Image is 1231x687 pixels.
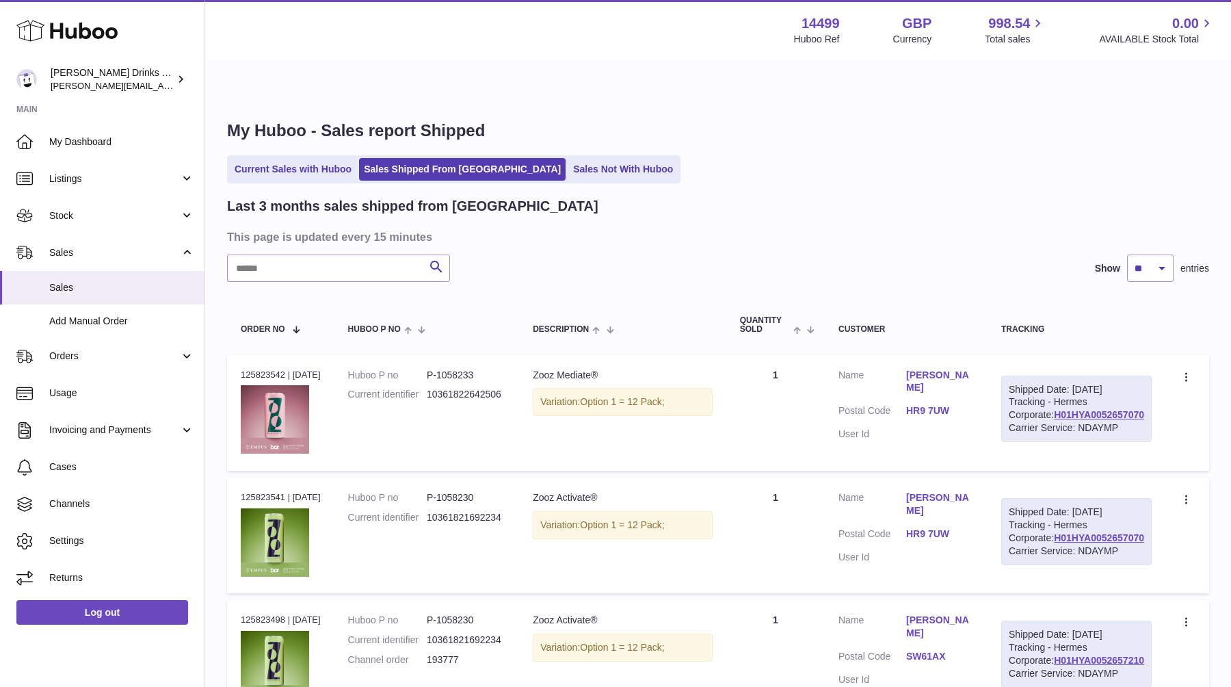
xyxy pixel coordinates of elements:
span: Returns [49,571,194,584]
img: daniel@zoosdrinks.com [16,69,37,90]
span: 0.00 [1172,14,1199,33]
span: Settings [49,534,194,547]
a: Current Sales with Huboo [230,158,356,181]
a: [PERSON_NAME] [906,369,974,395]
dt: Current identifier [348,388,427,401]
dd: P-1058230 [427,614,505,627]
div: Tracking - Hermes Corporate: [1001,376,1152,443]
span: Option 1 = 12 Pack; [580,642,664,653]
span: Invoicing and Payments [49,424,180,437]
a: H01HYA0052657070 [1054,409,1144,420]
a: Sales Shipped From [GEOGRAPHIC_DATA] [359,158,566,181]
div: 125823542 | [DATE] [241,369,321,381]
div: Shipped Date: [DATE] [1009,506,1144,519]
div: Tracking - Hermes Corporate: [1001,498,1152,565]
dt: Postal Code [838,650,906,666]
dd: 10361821692234 [427,511,505,524]
dt: Postal Code [838,528,906,544]
dt: Current identifier [348,511,427,524]
img: MEDIATE_1_68be7b9d-234d-4eb2-b0ee-639b03038b08.png [241,385,309,454]
span: Add Manual Order [49,315,194,328]
a: H01HYA0052657210 [1054,655,1144,666]
dt: Name [838,614,906,643]
h1: My Huboo - Sales report Shipped [227,120,1209,142]
a: SW61AX [906,650,974,663]
span: AVAILABLE Stock Total [1099,33,1215,46]
span: Cases [49,461,194,474]
span: My Dashboard [49,135,194,148]
span: Listings [49,172,180,185]
a: H01HYA0052657070 [1054,532,1144,543]
span: Option 1 = 12 Pack; [580,396,664,407]
td: 1 [726,355,825,471]
div: [PERSON_NAME] Drinks LTD (t/a Zooz) [51,66,174,92]
div: Customer [838,325,974,334]
span: Sales [49,246,180,259]
dt: Postal Code [838,404,906,421]
span: entries [1180,262,1209,275]
span: Sales [49,281,194,294]
span: Quantity Sold [740,316,790,334]
a: 0.00 AVAILABLE Stock Total [1099,14,1215,46]
a: 998.54 Total sales [985,14,1046,46]
dt: Huboo P no [348,369,427,382]
div: Carrier Service: NDAYMP [1009,667,1144,680]
div: Huboo Ref [794,33,840,46]
span: Stock [49,209,180,222]
div: Shipped Date: [DATE] [1009,628,1144,641]
strong: 14499 [802,14,840,33]
a: Log out [16,600,188,625]
dt: User Id [838,673,906,686]
dd: 10361821692234 [427,634,505,647]
div: Zooz Mediate® [533,369,712,382]
span: Order No [241,325,285,334]
div: Variation: [533,511,712,539]
div: Tracking [1001,325,1152,334]
a: HR9 7UW [906,404,974,417]
h3: This page is updated every 15 minutes [227,229,1206,244]
span: [PERSON_NAME][EMAIL_ADDRESS][DOMAIN_NAME] [51,80,274,91]
div: Currency [893,33,932,46]
dt: User Id [838,428,906,441]
strong: GBP [902,14,931,33]
dt: Current identifier [348,634,427,647]
span: Orders [49,350,180,363]
div: Variation: [533,634,712,662]
span: Description [533,325,589,334]
dd: P-1058230 [427,491,505,504]
a: Sales Not With Huboo [568,158,678,181]
label: Show [1095,262,1120,275]
a: [PERSON_NAME] [906,491,974,517]
div: Zooz Activate® [533,614,712,627]
h2: Last 3 months sales shipped from [GEOGRAPHIC_DATA] [227,197,598,216]
div: Carrier Service: NDAYMP [1009,545,1144,558]
div: Shipped Date: [DATE] [1009,383,1144,396]
span: Usage [49,387,194,400]
dt: User Id [838,551,906,564]
dt: Huboo P no [348,491,427,504]
a: [PERSON_NAME] [906,614,974,640]
div: Variation: [533,388,712,416]
img: ACTIVATE_1_9d49eb03-ef52-4e5c-b688-9860ae38d943.png [241,508,309,577]
dt: Name [838,491,906,521]
dt: Huboo P no [348,614,427,627]
div: Carrier Service: NDAYMP [1009,422,1144,435]
dd: P-1058233 [427,369,505,382]
dt: Channel order [348,653,427,666]
div: 125823541 | [DATE] [241,491,321,504]
dt: Name [838,369,906,398]
span: 998.54 [988,14,1030,33]
span: Total sales [985,33,1046,46]
span: Channels [49,497,194,510]
span: Huboo P no [348,325,401,334]
div: Zooz Activate® [533,491,712,504]
td: 1 [726,478,825,593]
a: HR9 7UW [906,528,974,541]
span: Option 1 = 12 Pack; [580,519,664,530]
div: 125823498 | [DATE] [241,614,321,626]
dd: 193777 [427,653,505,666]
dd: 10361822642506 [427,388,505,401]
